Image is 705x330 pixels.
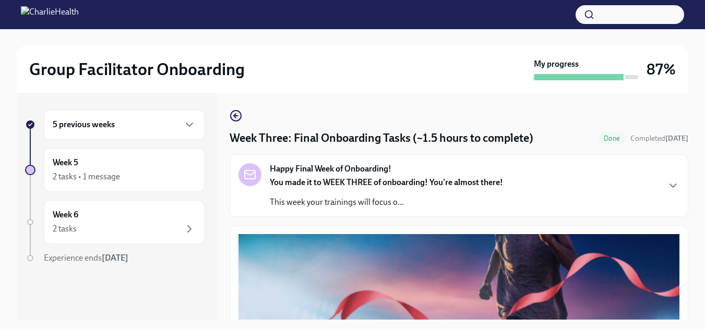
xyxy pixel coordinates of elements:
[665,134,688,143] strong: [DATE]
[630,134,688,143] span: Completed
[21,6,79,23] img: CharlieHealth
[44,109,205,140] div: 5 previous weeks
[270,197,503,208] p: This week your trainings will focus o...
[29,59,245,80] h2: Group Facilitator Onboarding
[53,171,120,182] div: 2 tasks • 1 message
[630,133,688,143] span: September 22nd, 2025 14:08
[53,223,77,235] div: 2 tasks
[25,200,205,244] a: Week 62 tasks
[102,253,128,263] strong: [DATE]
[53,119,115,130] h6: 5 previous weeks
[25,148,205,192] a: Week 52 tasks • 1 message
[534,58,579,70] strong: My progress
[230,130,533,146] h4: Week Three: Final Onboarding Tasks (~1.5 hours to complete)
[44,253,128,263] span: Experience ends
[53,157,78,168] h6: Week 5
[270,177,503,187] strong: You made it to WEEK THREE of onboarding! You're almost there!
[270,163,391,175] strong: Happy Final Week of Onboarding!
[53,209,78,221] h6: Week 6
[598,135,626,142] span: Done
[647,60,676,79] h3: 87%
